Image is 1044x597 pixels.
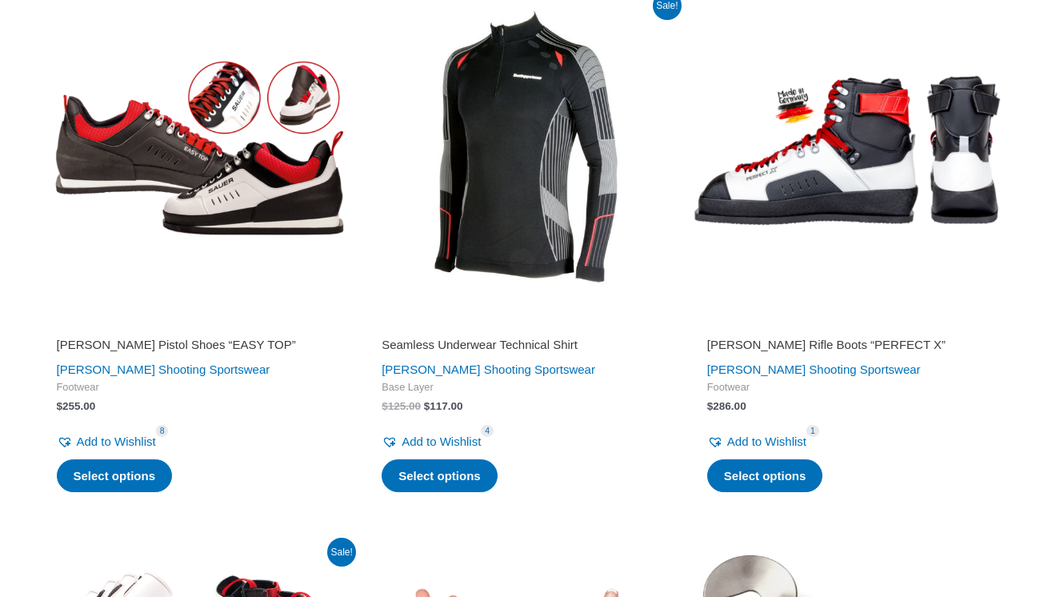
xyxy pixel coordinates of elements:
[707,431,806,453] a: Add to Wishlist
[424,400,463,412] bdi: 117.00
[57,381,338,395] span: Footwear
[707,363,921,376] a: [PERSON_NAME] Shooting Sportswear
[707,337,988,359] a: [PERSON_NAME] Rifle Boots “PERFECT X”
[382,363,595,376] a: [PERSON_NAME] Shooting Sportswear
[707,400,746,412] bdi: 286.00
[382,337,662,353] h2: Seamless Underwear Technical Shirt
[806,425,819,437] span: 1
[382,459,498,493] a: Select options for “Seamless Underwear Technical Shirt”
[707,400,714,412] span: $
[727,435,806,448] span: Add to Wishlist
[424,400,430,412] span: $
[77,435,156,448] span: Add to Wishlist
[402,435,481,448] span: Add to Wishlist
[156,425,169,437] span: 8
[57,315,338,334] iframe: Customer reviews powered by Trustpilot
[707,381,988,395] span: Footwear
[57,400,63,412] span: $
[57,363,270,376] a: [PERSON_NAME] Shooting Sportswear
[57,431,156,453] a: Add to Wishlist
[57,337,338,359] a: [PERSON_NAME] Pistol Shoes “EASY TOP”
[57,337,338,353] h2: [PERSON_NAME] Pistol Shoes “EASY TOP”
[707,315,988,334] iframe: Customer reviews powered by Trustpilot
[707,459,823,493] a: Select options for “SAUER Rifle Boots "PERFECT X"”
[382,400,421,412] bdi: 125.00
[382,315,662,334] iframe: Customer reviews powered by Trustpilot
[57,459,173,493] a: Select options for “SAUER Pistol Shoes "EASY TOP"”
[382,381,662,395] span: Base Layer
[707,337,988,353] h2: [PERSON_NAME] Rifle Boots “PERFECT X”
[382,337,662,359] a: Seamless Underwear Technical Shirt
[481,425,494,437] span: 4
[327,538,356,567] span: Sale!
[382,400,388,412] span: $
[382,431,481,453] a: Add to Wishlist
[57,400,96,412] bdi: 255.00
